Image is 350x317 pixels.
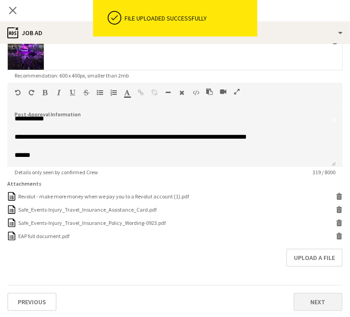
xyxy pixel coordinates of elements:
button: Italic [56,89,62,96]
div: Revolut - make more money when we pay you to a Revolut account (1).pdf [18,193,189,200]
label: Attachments [7,180,42,187]
button: Text Color [124,89,131,96]
button: Next [293,293,343,311]
button: Bold [42,89,48,96]
button: Paste as plain text [206,88,213,95]
button: Clear Formatting [179,89,185,96]
button: Upload a file [286,249,343,267]
button: Fullscreen [234,88,240,95]
div: EAP full document.pdf [18,233,69,239]
span: Details only seen by confirmed Crew [7,169,105,176]
span: 319 / 8000 [305,169,343,176]
div: Safe_Events-Injury_Travel_Insurance_Assistance_Card.pdf [18,206,157,213]
div: File uploaded successfully [125,14,254,22]
span: Recommendation: 600 x 400px, smaller than 2mb [7,72,136,79]
button: Previous [7,293,57,311]
button: HTML Code [193,89,199,96]
button: Insert video [220,88,226,95]
button: Undo [15,89,21,96]
div: Safe_Events-Injury_Travel_Insurance_Policy_Wording-0923.pdf [18,219,166,226]
button: Unordered List [97,89,103,96]
button: Redo [28,89,35,96]
button: Ordered List [110,89,117,96]
button: Underline [69,89,76,96]
button: Horizontal Line [165,89,172,96]
button: Strikethrough [83,89,89,96]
